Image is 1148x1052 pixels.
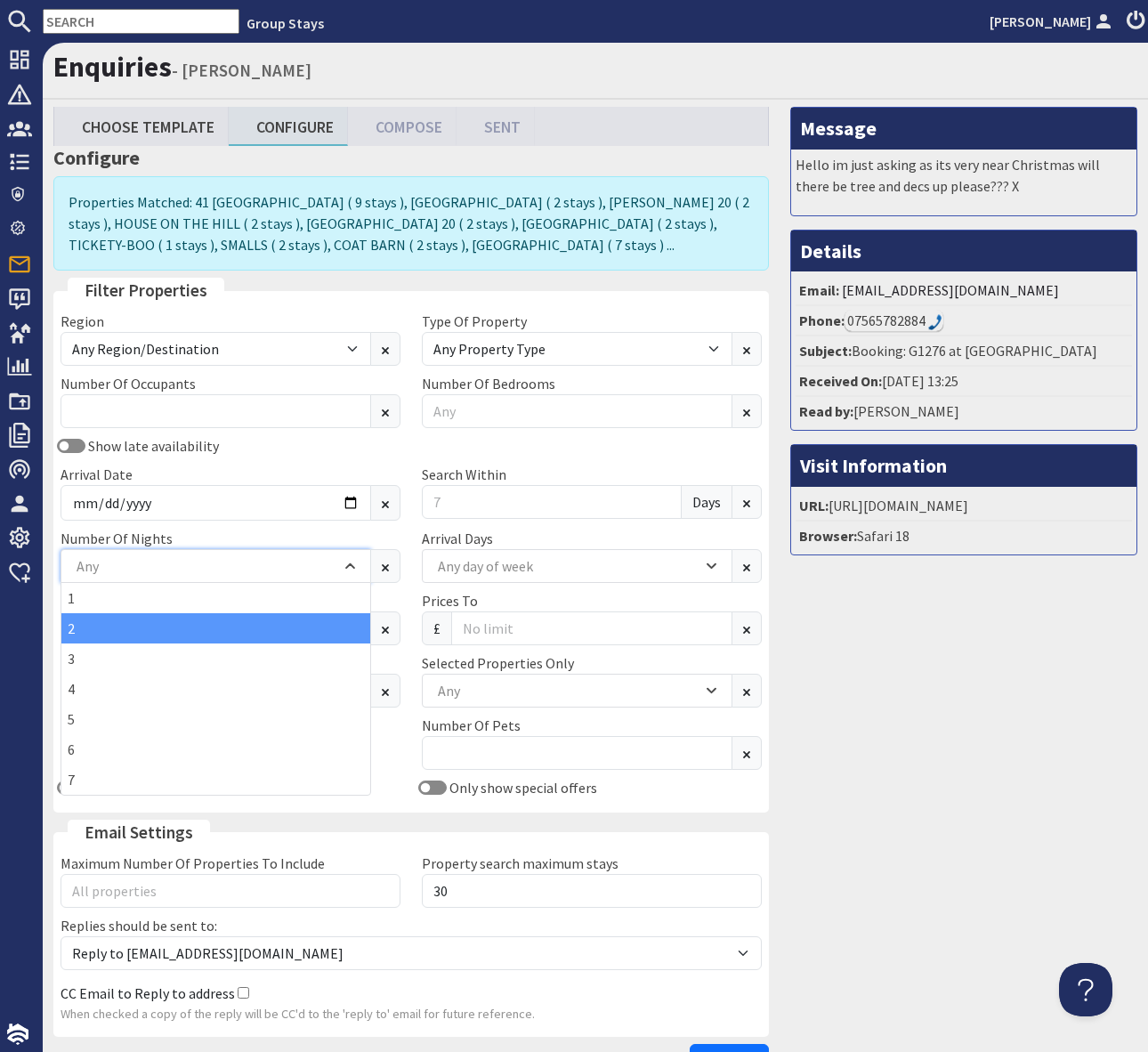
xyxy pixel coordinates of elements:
div: Combobox [422,674,732,708]
img: staytech_i_w-64f4e8e9ee0a9c174fd5317b4b171b261742d2d393467e5bdba4413f4f884c10.svg [7,1024,28,1045]
strong: URL: [799,497,829,514]
div: Combobox [61,549,371,583]
img: hfpfyWBK5wQHBAGPgDf9c6qAYOxxMAAAAASUVORK5CYII= [928,314,942,330]
p: When checked a copy of the reply will be CC'd to the 'reply to' email for future reference. [61,1005,762,1024]
label: Selected Properties Only [422,654,574,672]
strong: Browser: [799,527,857,545]
strong: Received On: [799,372,882,390]
h3: Message [791,108,1136,149]
li: Safari 18 [796,522,1132,550]
li: [URL][DOMAIN_NAME] [796,491,1132,522]
span: Days [681,485,732,519]
label: Arrival Date [61,465,133,483]
a: [PERSON_NAME] [990,11,1116,32]
div: Any [72,556,341,576]
label: Maximum Number Of Properties To Include [61,854,325,872]
div: 3 [61,643,370,674]
strong: Phone: [799,312,845,329]
iframe: Toggle Customer Support [1059,963,1112,1016]
li: [DATE] 13:25 [796,367,1132,397]
input: 7 [422,485,682,519]
label: Property search maximum stays [422,854,618,872]
a: Group Stays [247,14,324,32]
label: Show late availability [85,437,219,455]
label: Search Within [422,465,506,483]
a: Sent [457,107,535,145]
div: 2 [61,613,370,643]
li: [PERSON_NAME] [796,397,1132,425]
div: 4 [61,674,370,704]
p: Hello im just asking as its very near Christmas will there be tree and decs up please??? X [796,154,1132,197]
div: 7 [61,765,370,795]
input: All properties [61,874,400,908]
h3: Configure [53,146,769,169]
legend: Filter Properties [68,278,224,303]
a: Enquiries [53,49,172,85]
input: SEARCH [43,9,239,34]
span: £ [422,611,452,645]
label: Type Of Property [422,312,527,330]
label: Prices To [422,592,478,610]
div: Any [433,681,702,700]
strong: Read by: [799,402,853,420]
h3: Details [791,231,1136,271]
label: Only properties with special offers [85,779,299,797]
label: Only show special offers [447,779,597,797]
label: Number Of Occupants [61,375,196,392]
input: No limit [451,611,732,645]
small: - [PERSON_NAME] [172,60,311,81]
div: Properties Matched: 41 [GEOGRAPHIC_DATA] ( 9 stays ), [GEOGRAPHIC_DATA] ( 2 stays ), [PERSON_NAME... [53,176,769,271]
div: 1 [61,583,370,613]
label: Number Of Bedrooms [422,375,555,392]
label: Region [61,312,104,330]
strong: Email: [799,281,839,299]
label: CC Email to Reply to address [61,984,235,1002]
a: Compose [348,107,457,145]
h3: Visit Information [791,445,1136,486]
label: Number Of Pets [422,716,521,734]
span: translation missing: en.email_settings [85,821,193,843]
li: Booking: G1276 at [GEOGRAPHIC_DATA] [796,336,1132,367]
a: Configure [229,107,348,145]
div: Call: 07565782884 [845,310,943,331]
label: Replies should be sent to: [61,917,217,935]
a: Choose Template [54,107,229,145]
div: 5 [61,704,370,734]
strong: Subject: [799,342,852,360]
label: Number Of Nights [61,530,173,547]
label: Arrival Days [422,530,493,547]
a: [EMAIL_ADDRESS][DOMAIN_NAME] [842,281,1059,299]
div: Combobox [422,549,732,583]
input: Any [422,394,732,428]
div: Any day of week [433,556,702,576]
div: 6 [61,734,370,765]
